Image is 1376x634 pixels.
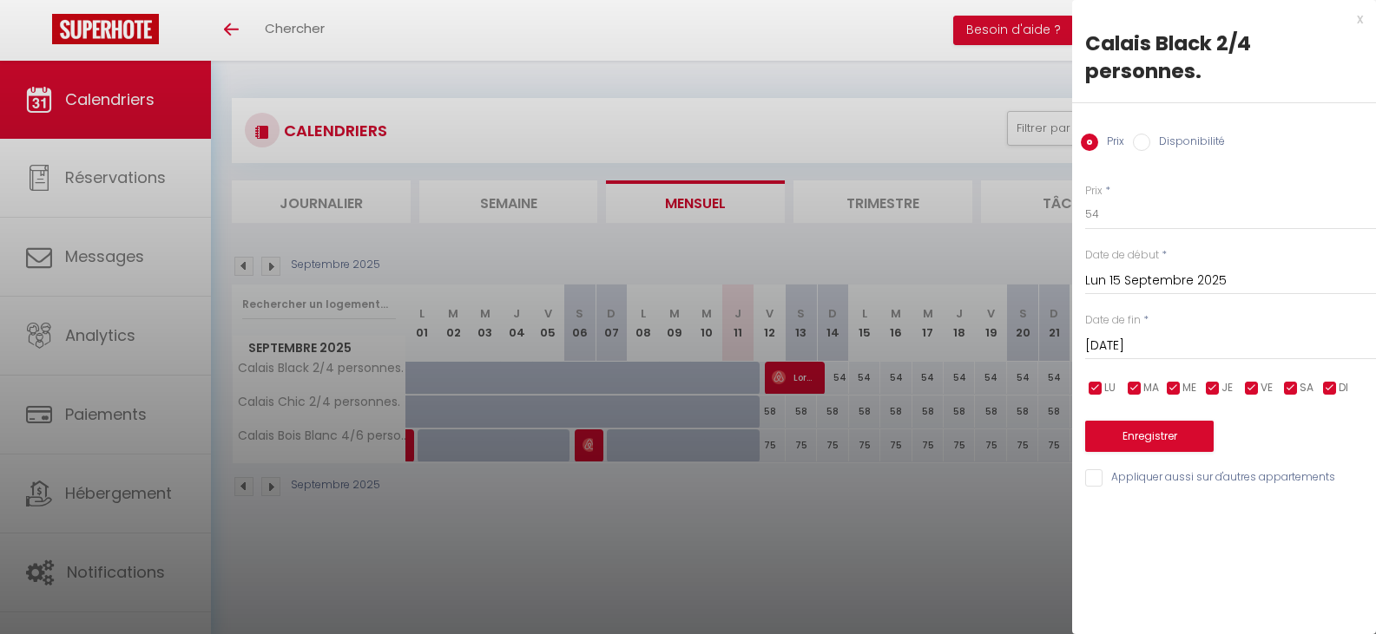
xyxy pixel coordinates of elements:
span: DI [1339,380,1348,396]
span: VE [1261,380,1273,396]
div: Calais Black 2/4 personnes. [1085,29,1363,85]
label: Date de début [1085,247,1159,264]
label: Disponibilité [1150,134,1225,153]
span: JE [1221,380,1233,396]
label: Prix [1098,134,1124,153]
iframe: Chat [1302,556,1363,621]
span: SA [1300,380,1313,396]
div: x [1072,9,1363,29]
button: Enregistrer [1085,421,1214,452]
span: MA [1143,380,1159,396]
label: Prix [1085,183,1103,199]
span: LU [1104,380,1116,396]
span: ME [1182,380,1196,396]
label: Date de fin [1085,312,1141,329]
button: Ouvrir le widget de chat LiveChat [14,7,66,59]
